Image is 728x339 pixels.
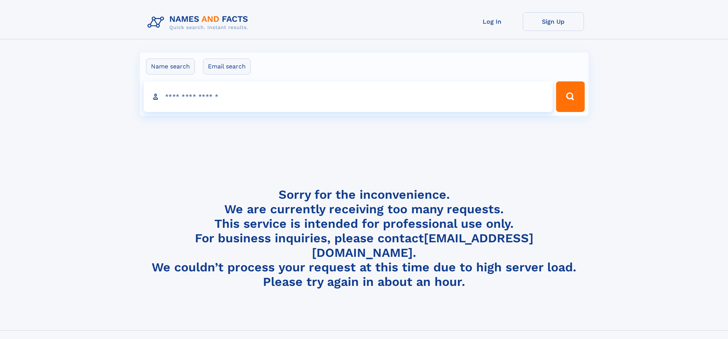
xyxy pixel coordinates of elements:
[144,81,553,112] input: search input
[144,12,255,33] img: Logo Names and Facts
[203,58,251,75] label: Email search
[144,187,584,289] h4: Sorry for the inconvenience. We are currently receiving too many requests. This service is intend...
[146,58,195,75] label: Name search
[462,12,523,31] a: Log In
[523,12,584,31] a: Sign Up
[556,81,584,112] button: Search Button
[312,231,533,260] a: [EMAIL_ADDRESS][DOMAIN_NAME]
